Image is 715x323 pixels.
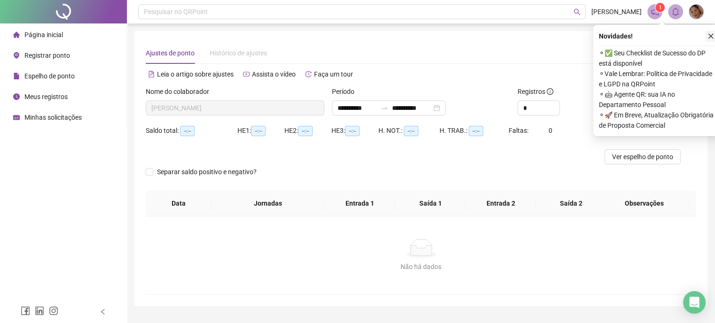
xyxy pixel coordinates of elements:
[237,125,284,136] div: HE 1:
[469,126,483,136] span: --:--
[49,306,58,315] span: instagram
[381,104,388,112] span: swap-right
[314,70,353,78] span: Faça um tour
[689,5,703,19] img: 90499
[332,86,361,97] label: Período
[381,104,388,112] span: to
[146,125,237,136] div: Saldo total:
[35,306,44,315] span: linkedin
[24,93,68,100] span: Meus registros
[325,191,395,216] th: Entrada 1
[284,125,331,136] div: HE 2:
[547,88,553,95] span: info-circle
[13,93,20,100] span: clock-circle
[345,126,360,136] span: --:--
[549,127,552,134] span: 0
[21,306,30,315] span: facebook
[518,86,553,97] span: Registros
[440,125,508,136] div: H. TRAB.:
[146,191,212,216] th: Data
[180,126,195,136] span: --:--
[599,31,633,41] span: Novidades !
[298,126,313,136] span: --:--
[24,72,75,80] span: Espelho de ponto
[509,127,530,134] span: Faltas:
[24,114,82,121] span: Minhas solicitações
[466,191,536,216] th: Entrada 2
[243,71,250,77] span: youtube
[153,167,260,177] span: Separar saldo positivo e negativo?
[378,125,440,136] div: H. NOT.:
[536,191,606,216] th: Saída 2
[210,49,267,57] span: Histórico de ajustes
[671,8,680,16] span: bell
[331,125,378,136] div: HE 3:
[157,70,234,78] span: Leia o artigo sobre ajustes
[591,7,642,17] span: [PERSON_NAME]
[24,31,63,38] span: Página inicial
[607,198,682,208] span: Observações
[212,191,325,216] th: Jornadas
[13,114,20,121] span: schedule
[305,71,312,77] span: history
[100,308,106,315] span: left
[146,86,215,97] label: Nome do colaborador
[146,49,195,57] span: Ajustes de ponto
[13,73,20,79] span: file
[659,4,662,11] span: 1
[605,149,681,164] button: Ver espelho de ponto
[13,52,20,59] span: environment
[252,70,296,78] span: Assista o vídeo
[683,291,706,314] div: Open Intercom Messenger
[612,152,673,162] span: Ver espelho de ponto
[655,3,665,12] sup: 1
[404,126,418,136] span: --:--
[148,71,155,77] span: file-text
[574,8,581,15] span: search
[251,126,266,136] span: --:--
[707,33,714,39] span: close
[24,52,70,59] span: Registrar ponto
[151,101,319,115] span: JOANA LAYLLA MARTINS DO NASCIMENTO
[13,31,20,38] span: home
[600,191,690,216] th: Observações
[395,191,466,216] th: Saída 1
[651,8,659,16] span: notification
[157,261,685,272] div: Não há dados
